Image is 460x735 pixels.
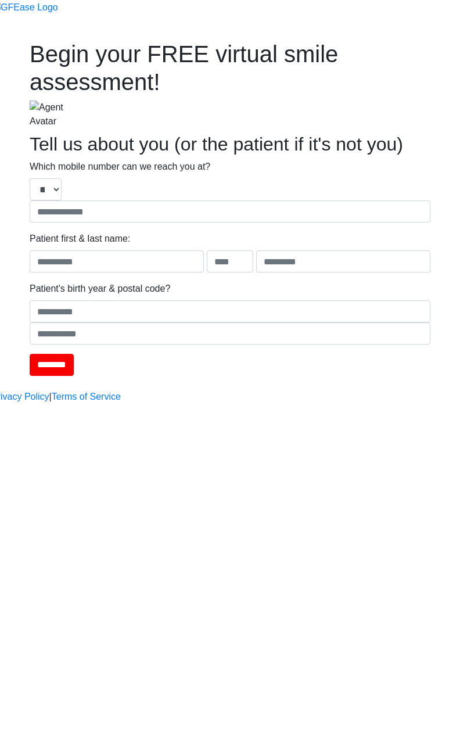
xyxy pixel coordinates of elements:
[30,160,210,174] label: Which mobile number can we reach you at?
[30,232,130,246] label: Patient first & last name:
[49,390,52,404] a: |
[52,390,121,404] a: Terms of Service
[30,101,82,128] img: Agent Avatar
[30,133,430,155] h2: Tell us about you (or the patient if it's not you)
[30,282,170,296] label: Patient's birth year & postal code?
[30,40,430,96] h1: Begin your FREE virtual smile assessment!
